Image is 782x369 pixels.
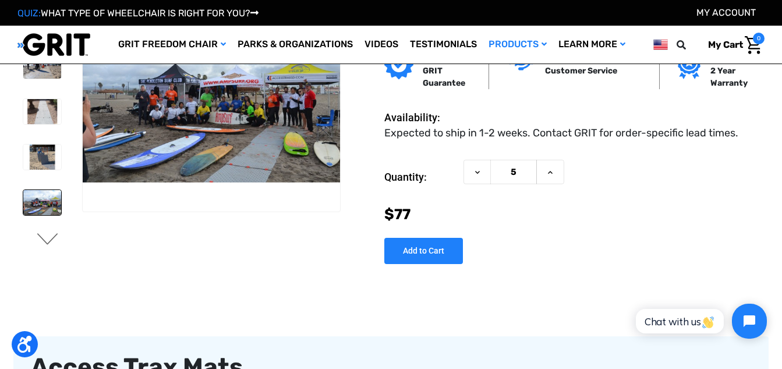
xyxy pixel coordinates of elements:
a: QUIZ:WHAT TYPE OF WHEELCHAIR IS RIGHT FOR YOU? [17,8,259,19]
iframe: Tidio Chat [623,294,777,349]
a: Learn More [553,26,631,64]
img: Access Trax Mats [23,54,61,79]
img: GRIT All-Terrain Wheelchair and Mobility Equipment [17,33,90,57]
img: Access Trax Mats [23,145,61,170]
img: Access Trax Mats [83,11,340,183]
a: Videos [359,26,404,64]
a: Cart with 0 items [699,33,765,57]
img: Cart [745,36,762,54]
strong: GRIT Guarantee [423,66,465,88]
a: GRIT Freedom Chair [112,26,232,64]
input: Search [682,33,699,57]
dd: Expected to ship in 1-2 weeks. Contact GRIT for order-specific lead times. [384,125,738,141]
img: us.png [653,37,668,52]
input: Add to Cart [384,238,463,264]
img: Grit freedom [677,50,701,79]
dt: Availability: [384,110,458,125]
span: 0 [753,33,765,44]
img: Access Trax Mats [23,99,61,124]
img: Access Trax Mats [23,190,61,215]
strong: 2 Year Warranty [710,66,748,88]
img: GRIT Guarantee [384,50,413,79]
a: Testimonials [404,26,483,64]
span: My Cart [708,39,743,50]
a: Account [696,7,756,18]
label: Quantity: [384,160,458,195]
span: QUIZ: [17,8,41,19]
a: Parks & Organizations [232,26,359,64]
span: $77 [384,206,411,223]
a: Products [483,26,553,64]
button: Go to slide 2 of 6 [36,233,60,247]
strong: Customer Service [545,66,617,76]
